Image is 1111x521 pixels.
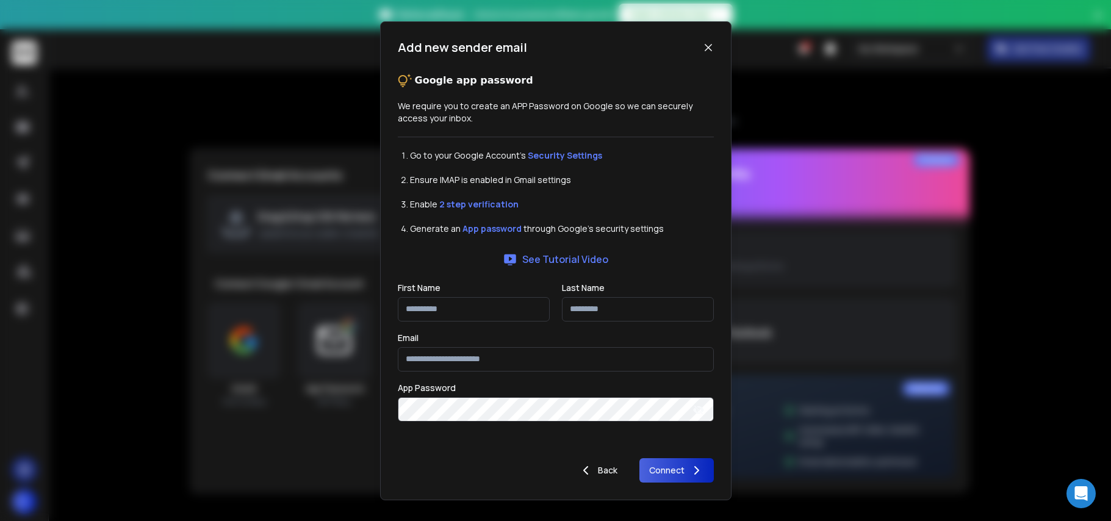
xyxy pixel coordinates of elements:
[562,284,605,292] label: Last Name
[439,198,519,210] a: 2 step verification
[410,223,714,235] li: Generate an through Google's security settings
[503,252,608,267] a: See Tutorial Video
[398,284,440,292] label: First Name
[398,384,456,392] label: App Password
[410,174,714,186] li: Ensure IMAP is enabled in Gmail settings
[462,223,522,234] a: App password
[398,334,419,342] label: Email
[410,149,714,162] li: Go to your Google Account’s
[398,73,412,88] img: tips
[1066,479,1096,508] div: Open Intercom Messenger
[528,149,602,161] a: Security Settings
[639,458,714,483] button: Connect
[415,73,533,88] p: Google app password
[398,100,714,124] p: We require you to create an APP Password on Google so we can securely access your inbox.
[569,458,627,483] button: Back
[410,198,714,210] li: Enable
[398,39,527,56] h1: Add new sender email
